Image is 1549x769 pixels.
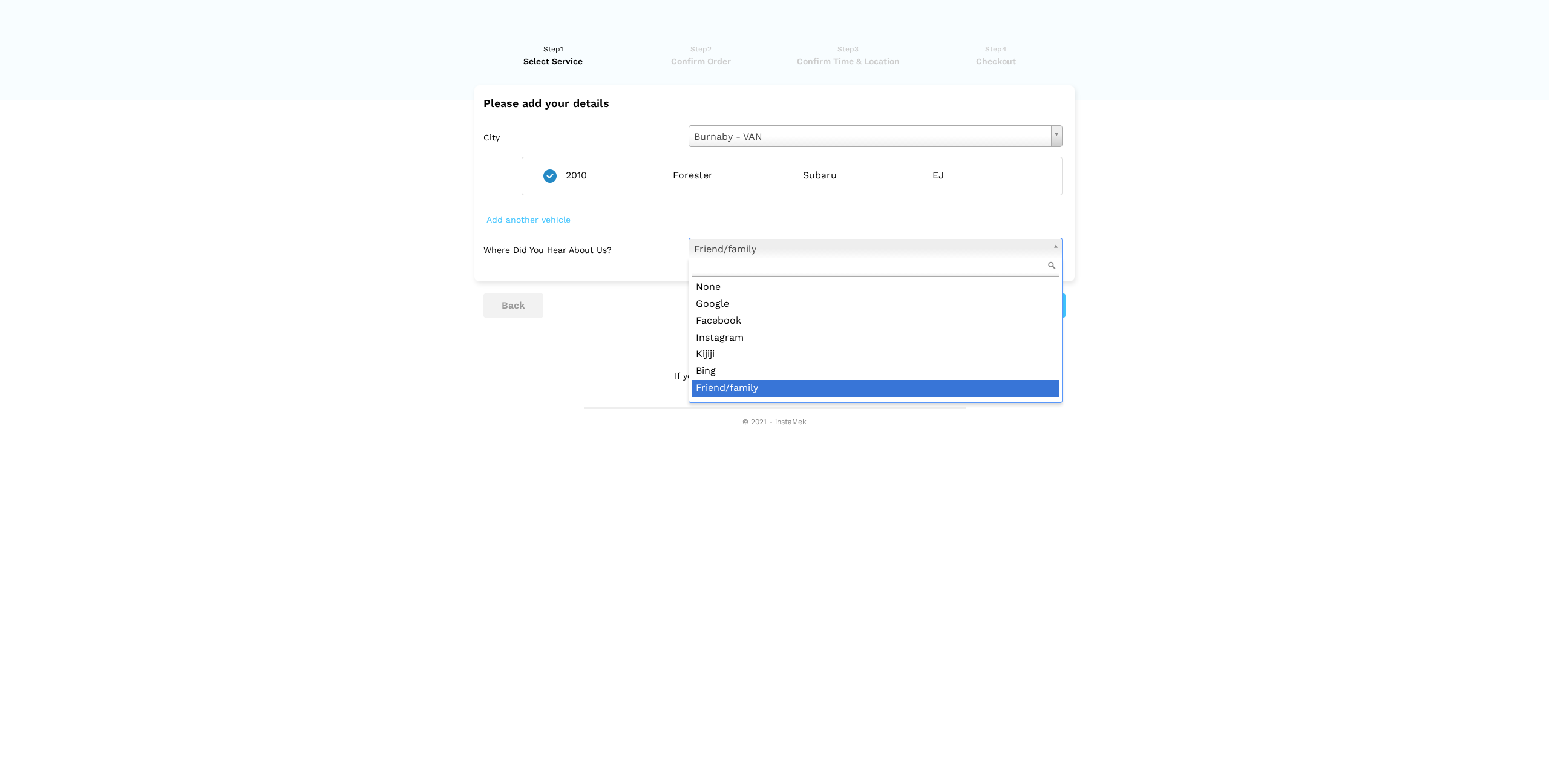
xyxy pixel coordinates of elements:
div: Kijiji [692,346,1059,363]
div: Google [692,296,1059,313]
div: Friend/family [692,380,1059,397]
div: Facebook [692,313,1059,330]
div: Van [692,397,1059,414]
div: None [692,279,1059,296]
div: Bing [692,363,1059,380]
div: Instagram [692,330,1059,347]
